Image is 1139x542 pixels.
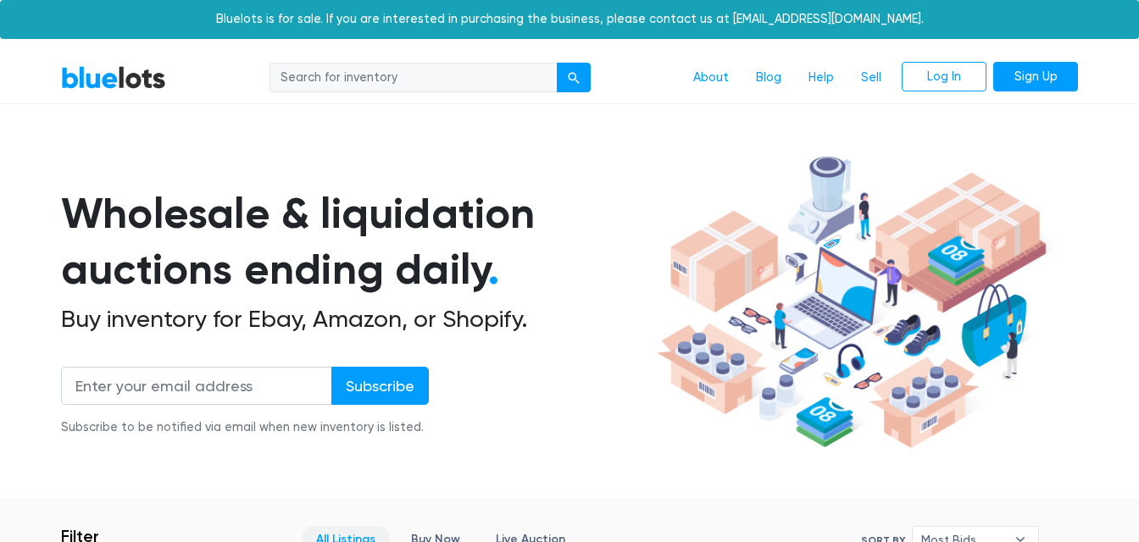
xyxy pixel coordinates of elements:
span: . [488,244,499,295]
h1: Wholesale & liquidation auctions ending daily [61,185,651,298]
a: Log In [902,62,986,92]
img: hero-ee84e7d0318cb26816c560f6b4441b76977f77a177738b4e94f68c95b2b83dbb.png [651,148,1053,456]
div: Subscribe to be notified via email when new inventory is listed. [61,418,429,437]
input: Enter your email address [61,367,332,405]
a: Sign Up [993,62,1078,92]
a: Sell [847,62,895,94]
a: Help [795,62,847,94]
a: About [680,62,742,94]
a: Blog [742,62,795,94]
a: BlueLots [61,65,166,90]
input: Subscribe [331,367,429,405]
input: Search for inventory [269,63,558,93]
h2: Buy inventory for Ebay, Amazon, or Shopify. [61,305,651,334]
